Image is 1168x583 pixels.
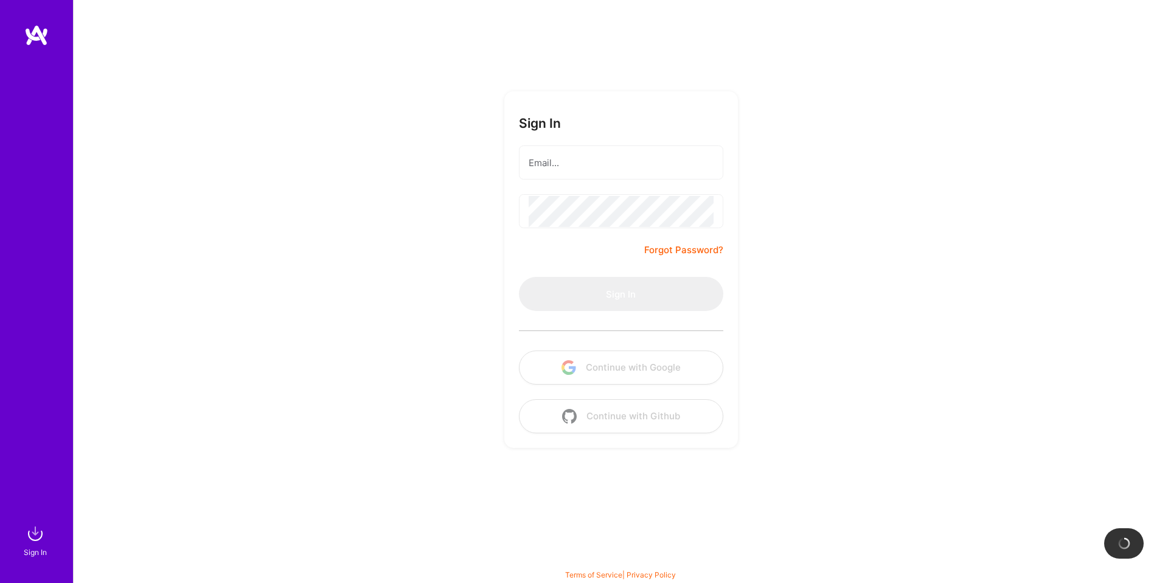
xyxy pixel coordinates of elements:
[529,147,714,178] input: Email...
[627,570,676,579] a: Privacy Policy
[519,399,723,433] button: Continue with Github
[73,546,1168,577] div: © 2025 ATeams Inc., All rights reserved.
[24,546,47,559] div: Sign In
[562,409,577,424] img: icon
[23,522,47,546] img: sign in
[519,351,723,385] button: Continue with Google
[561,360,576,375] img: icon
[519,116,561,131] h3: Sign In
[519,277,723,311] button: Sign In
[26,522,47,559] a: sign inSign In
[644,243,723,257] a: Forgot Password?
[565,570,676,579] span: |
[565,570,622,579] a: Terms of Service
[1118,537,1131,550] img: loading
[24,24,49,46] img: logo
